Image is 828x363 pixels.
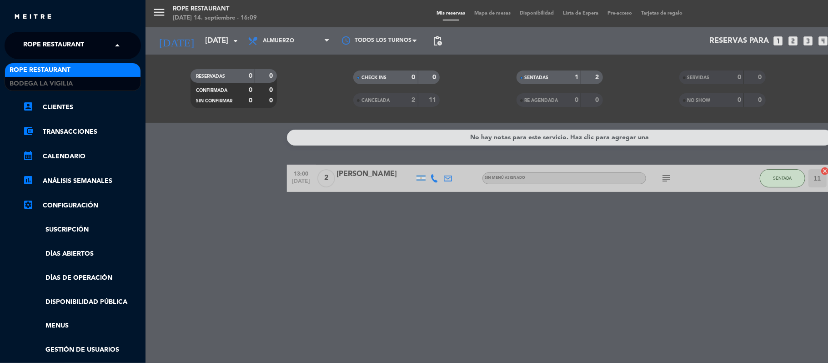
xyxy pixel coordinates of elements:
i: account_box [23,101,34,112]
a: account_balance_walletTransacciones [23,126,141,137]
i: settings_applications [23,199,34,210]
a: Configuración [23,200,141,211]
i: calendar_month [23,150,34,161]
span: Rope restaurant [23,36,84,55]
a: Disponibilidad pública [23,297,141,308]
i: account_balance_wallet [23,126,34,136]
a: Gestión de usuarios [23,345,141,355]
span: Bodega La Vigilia [10,79,73,89]
a: assessmentANÁLISIS SEMANALES [23,176,141,187]
a: Días abiertos [23,249,141,259]
a: account_boxClientes [23,102,141,113]
i: assessment [23,175,34,186]
a: Días de Operación [23,273,141,283]
a: Suscripción [23,225,141,235]
a: calendar_monthCalendario [23,151,141,162]
a: Menus [23,321,141,331]
span: Rope restaurant [10,65,70,76]
img: MEITRE [14,14,52,20]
